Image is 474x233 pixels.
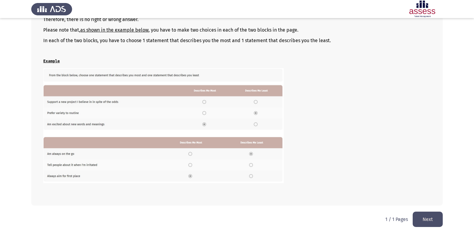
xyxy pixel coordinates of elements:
p: In each of the two blocks, you have to choose 1 statement that describes you the most and 1 state... [43,38,431,43]
p: Please note that, , you have to make two choices in each of the two blocks in the page. [43,27,431,33]
p: 1 / 1 Pages [385,216,408,222]
img: Assessment logo of OCM R1 ASSESS [402,1,443,17]
p: Therefore, there is no right or wrong answer. [43,17,431,22]
button: load next page [413,212,443,227]
u: as shown in the example below [80,27,148,33]
u: Example [43,59,60,63]
img: QURTIE9DTSBFTi5qcGcxNjM2MDE0NDQzNTMw.jpg [43,68,284,183]
img: Assess Talent Management logo [31,1,72,17]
